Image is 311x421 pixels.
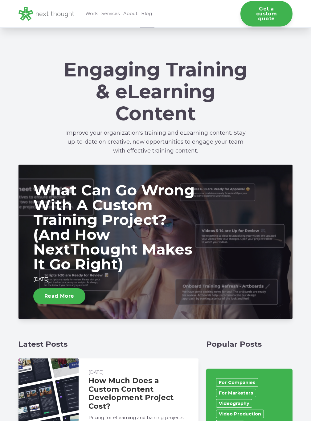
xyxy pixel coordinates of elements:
[88,376,174,411] a: How Much Does a Custom Content Development Project Cost?
[63,59,248,125] h1: Engaging Training & eLearning Content
[216,378,258,387] a: For Companies
[88,370,104,375] label: [DATE]
[33,288,85,304] a: Read More
[33,276,49,282] label: [DATE]
[216,389,256,397] a: For Marketers
[18,7,74,21] img: LG - NextThought Logo
[216,410,264,418] a: Video Production
[18,340,198,349] h4: Latest Posts
[240,1,293,27] a: Get a custom quote
[33,183,196,272] h2: What Can Go Wrong With A Custom Training Project? (And How NextThought Makes It Go Right)
[206,340,293,349] h4: Popular Posts
[216,399,252,408] a: Videography
[63,129,248,156] p: Improve your organization's training and eLearning content. Stay up-to-date on creative, new oppo...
